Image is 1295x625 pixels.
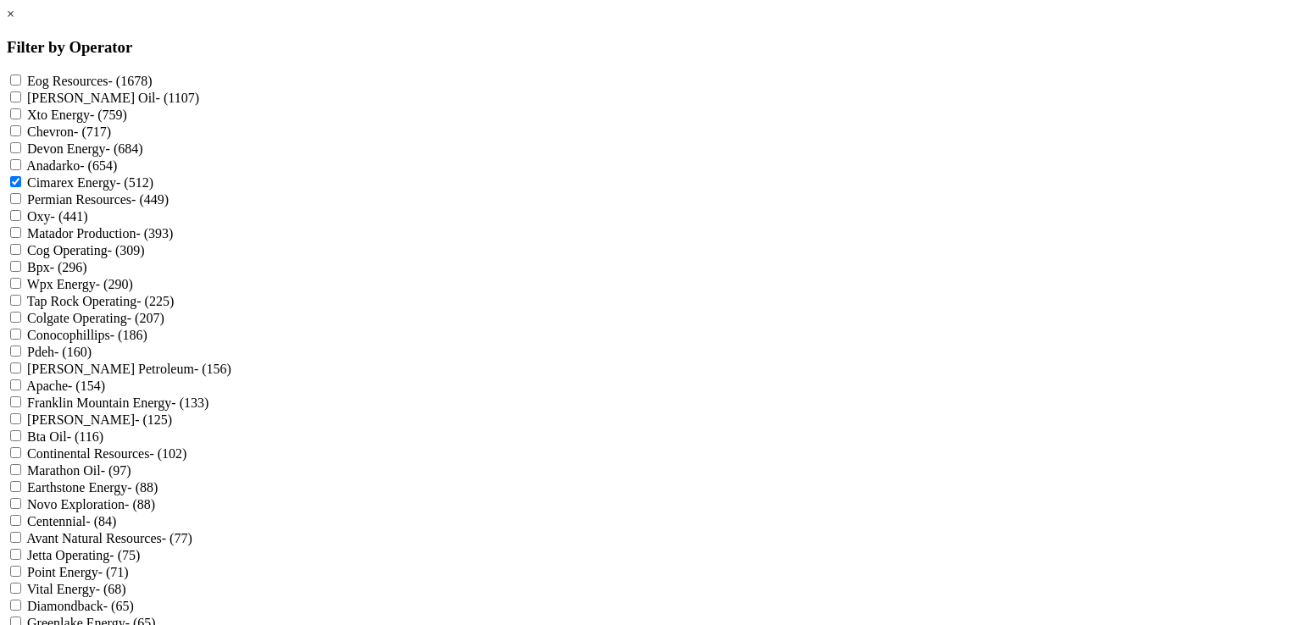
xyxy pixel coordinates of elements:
span: - (393) [136,226,173,241]
label: Tap Rock Operating [27,294,175,308]
label: Novo Exploration [27,497,155,512]
label: Xto Energy [27,108,127,122]
label: Point Energy [27,565,129,579]
a: × [7,7,14,21]
span: - (71) [98,565,129,579]
span: - (441) [51,209,88,224]
label: Pdeh [27,345,92,359]
span: - (717) [74,124,111,139]
label: Conocophillips [27,328,147,342]
label: Centennial [27,514,116,528]
h3: Filter by Operator [7,38,1288,57]
label: Colgate Operating [27,311,164,325]
span: - (225) [136,294,174,308]
label: Cimarex Energy [27,175,153,190]
label: [PERSON_NAME] [27,412,172,427]
label: Continental Resources [27,446,186,461]
span: - (75) [109,548,140,562]
label: Cog Operating [27,243,145,257]
label: Matador Production [27,226,173,241]
span: - (684) [106,141,143,156]
label: Diamondback [27,599,134,613]
label: [PERSON_NAME] Oil [27,91,199,105]
span: - (449) [131,192,169,207]
label: Chevron [27,124,111,139]
label: Oxy [27,209,88,224]
span: - (309) [108,243,145,257]
span: - (290) [96,277,133,291]
span: - (1107) [156,91,199,105]
span: - (512) [116,175,153,190]
span: - (116) [67,429,103,444]
span: - (68) [96,582,126,596]
label: Bta Oil [27,429,103,444]
span: - (186) [110,328,147,342]
label: Eog Resources [27,74,153,88]
span: - (133) [171,395,208,410]
label: Devon Energy [27,141,143,156]
label: Bpx [27,260,87,274]
label: Vital Energy [27,582,126,596]
label: Avant Natural Resources [26,531,192,545]
span: - (97) [101,463,131,478]
span: - (88) [127,480,158,495]
span: - (156) [194,362,231,376]
label: Franklin Mountain Energy [27,395,208,410]
label: Apache [26,379,105,393]
span: - (296) [50,260,87,274]
label: Anadarko [26,158,117,173]
span: - (84) [86,514,116,528]
span: - (154) [68,379,105,393]
label: [PERSON_NAME] Petroleum [27,362,231,376]
label: Wpx Energy [27,277,133,291]
span: - (654) [80,158,117,173]
label: Marathon Oil [27,463,131,478]
span: - (207) [127,311,164,325]
span: - (88) [125,497,155,512]
span: - (77) [162,531,192,545]
span: - (65) [103,599,134,613]
span: - (102) [149,446,186,461]
label: Earthstone Energy [27,480,158,495]
label: Jetta Operating [27,548,140,562]
span: - (1678) [108,74,153,88]
span: - (160) [54,345,92,359]
span: - (759) [90,108,127,122]
span: - (125) [135,412,172,427]
label: Permian Resources [27,192,169,207]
